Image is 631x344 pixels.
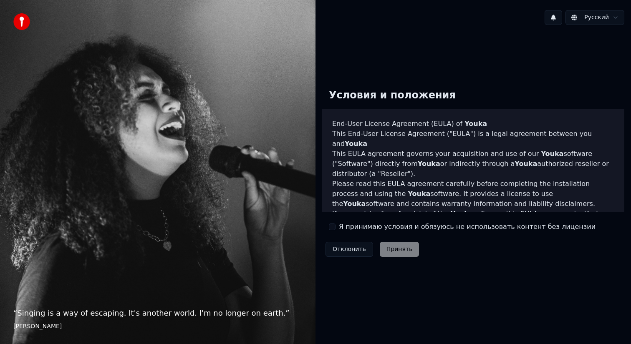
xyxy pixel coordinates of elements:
[332,209,614,249] p: If you register for a free trial of the software, this EULA agreement will also govern that trial...
[541,150,563,158] span: Youka
[332,129,614,149] p: This End-User License Agreement ("EULA") is a legal agreement between you and
[408,190,430,198] span: Youka
[345,140,367,148] span: Youka
[515,160,537,168] span: Youka
[13,307,302,319] p: “ Singing is a way of escaping. It's another world. I'm no longer on earth. ”
[451,210,473,218] span: Youka
[343,200,366,208] span: Youka
[332,119,614,129] h3: End-User License Agreement (EULA) of
[326,242,373,257] button: Отклонить
[464,120,487,128] span: Youka
[13,13,30,30] img: youka
[13,322,302,331] footer: [PERSON_NAME]
[322,82,462,109] div: Условия и положения
[418,160,440,168] span: Youka
[332,179,614,209] p: Please read this EULA agreement carefully before completing the installation process and using th...
[339,222,596,232] label: Я принимаю условия и обязуюсь не использовать контент без лицензии
[332,149,614,179] p: This EULA agreement governs your acquisition and use of our software ("Software") directly from o...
